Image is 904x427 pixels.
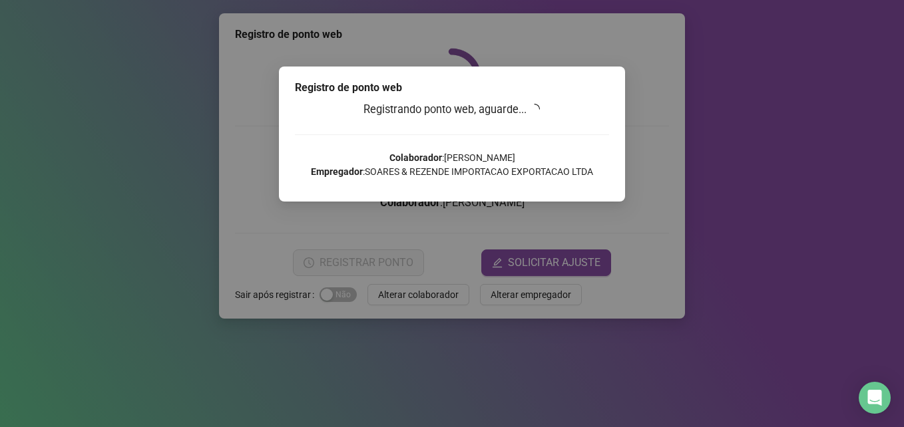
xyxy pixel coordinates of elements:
[529,103,541,115] span: loading
[295,151,609,179] p: : [PERSON_NAME] : SOARES & REZENDE IMPORTACAO EXPORTACAO LTDA
[311,166,363,177] strong: Empregador
[295,80,609,96] div: Registro de ponto web
[859,382,891,414] div: Open Intercom Messenger
[295,101,609,118] h3: Registrando ponto web, aguarde...
[389,152,442,163] strong: Colaborador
